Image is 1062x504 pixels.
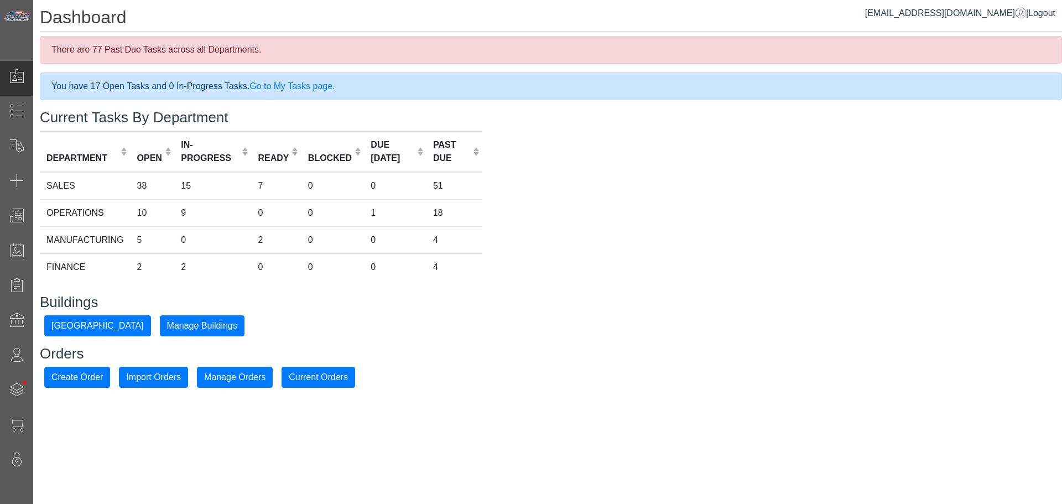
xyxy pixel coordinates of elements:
h3: Buildings [40,294,1062,311]
td: 1 [364,199,426,226]
div: | [865,7,1055,20]
td: 0 [301,172,365,200]
td: 2 [174,253,251,280]
td: 4 [426,226,482,253]
div: DEPARTMENT [46,152,118,165]
td: OPERATIONS [40,199,131,226]
a: [EMAIL_ADDRESS][DOMAIN_NAME] [865,8,1026,18]
a: Manage Buildings [160,320,244,330]
td: 0 [301,253,365,280]
td: 0 [364,172,426,200]
span: • [11,365,39,401]
div: IN-PROGRESS [181,138,239,165]
td: 0 [301,199,365,226]
button: [GEOGRAPHIC_DATA] [44,315,151,336]
a: Import Orders [119,372,188,381]
button: Manage Buildings [160,315,244,336]
td: 38 [131,172,175,200]
span: Logout [1028,8,1055,18]
a: Create Order [44,372,110,381]
td: 10 [131,199,175,226]
img: Metals Direct Inc Logo [3,10,31,22]
h3: Current Tasks By Department [40,109,1062,126]
div: DUE [DATE] [371,138,414,165]
h3: Orders [40,345,1062,362]
td: 4 [426,253,482,280]
td: 7 [251,172,301,200]
button: Manage Orders [197,367,273,388]
h1: Dashboard [40,7,1062,32]
div: BLOCKED [308,152,352,165]
td: 2 [131,253,175,280]
div: There are 77 Past Due Tasks across all Departments. [40,36,1062,64]
td: SALES [40,172,131,200]
div: READY [258,152,289,165]
td: 18 [426,199,482,226]
button: Current Orders [282,367,355,388]
td: 0 [251,199,301,226]
td: 0 [251,253,301,280]
div: PAST DUE [433,138,470,165]
td: 0 [174,226,251,253]
td: FINANCE [40,253,131,280]
td: 0 [364,226,426,253]
a: Manage Orders [197,372,273,381]
div: You have 17 Open Tasks and 0 In-Progress Tasks. [40,72,1062,100]
td: 0 [301,226,365,253]
button: Import Orders [119,367,188,388]
div: OPEN [137,152,162,165]
td: 5 [131,226,175,253]
a: Current Orders [282,372,355,381]
td: 2 [251,226,301,253]
td: 9 [174,199,251,226]
a: Go to My Tasks page. [249,81,335,91]
a: [GEOGRAPHIC_DATA] [44,320,151,330]
td: 15 [174,172,251,200]
td: MANUFACTURING [40,226,131,253]
button: Create Order [44,367,110,388]
td: 51 [426,172,482,200]
td: 0 [364,253,426,280]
